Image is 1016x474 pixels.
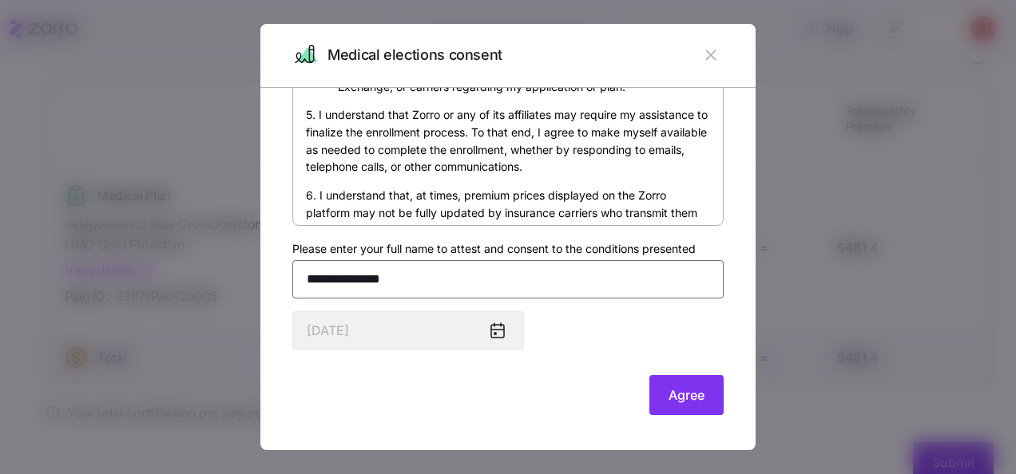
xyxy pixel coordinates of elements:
p: 5. I understand that Zorro or any of its affiliates may require my assistance to finalize the enr... [306,106,710,176]
label: Please enter your full name to attest and consent to the conditions presented [292,240,696,258]
span: Agree [669,385,704,405]
button: Agree [649,375,724,415]
p: 6. I understand that, at times, premium prices displayed on the Zorro platform may not be fully u... [306,187,710,290]
input: MM/DD/YYYY [292,311,524,350]
span: Medical elections consent [327,44,502,67]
